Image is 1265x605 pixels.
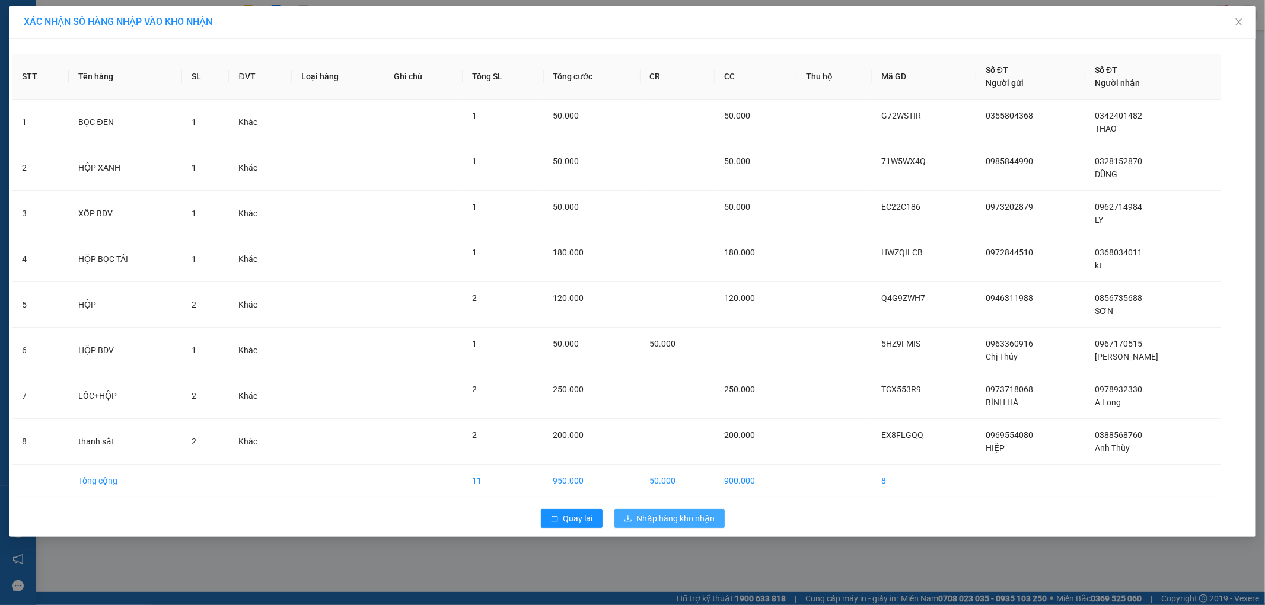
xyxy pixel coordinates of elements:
[1234,17,1244,27] span: close
[463,465,544,497] td: 11
[881,202,920,212] span: EC22C186
[1095,352,1158,361] span: [PERSON_NAME]
[192,391,196,401] span: 2
[229,373,291,419] td: Khác
[1095,339,1142,348] span: 0967170515
[553,202,579,212] span: 50.000
[986,293,1033,303] span: 0946311988
[544,54,641,100] th: Tổng cước
[1095,248,1142,257] span: 0368034011
[12,236,69,282] td: 4
[24,16,212,27] span: XÁC NHẬN SỐ HÀNG NHẬP VÀO KHO NHẬN
[69,419,182,465] td: thanh sắt
[553,339,579,348] span: 50.000
[472,339,477,348] span: 1
[1095,306,1113,316] span: SƠN
[872,465,976,497] td: 8
[12,328,69,373] td: 6
[1095,111,1142,120] span: 0342401482
[881,430,923,440] span: EX8FLGQQ
[229,191,291,236] td: Khác
[12,419,69,465] td: 8
[12,282,69,328] td: 5
[229,54,291,100] th: ĐVT
[12,373,69,419] td: 7
[472,156,477,166] span: 1
[550,514,559,524] span: rollback
[553,430,584,440] span: 200.000
[69,465,182,497] td: Tổng cộng
[881,385,921,394] span: TCX553R9
[182,54,229,100] th: SL
[472,111,477,120] span: 1
[641,54,715,100] th: CR
[69,282,182,328] td: HỘP
[12,191,69,236] td: 3
[69,100,182,145] td: BỌC ĐEN
[881,339,920,348] span: 5HZ9FMIS
[192,163,196,172] span: 1
[1095,443,1130,453] span: Anh Thùy
[192,254,196,264] span: 1
[1222,6,1256,39] button: Close
[229,100,291,145] td: Khác
[229,236,291,282] td: Khác
[472,248,477,257] span: 1
[715,465,796,497] td: 900.000
[881,111,921,120] span: G72WSTIR
[724,156,750,166] span: 50.000
[624,514,632,524] span: download
[724,202,750,212] span: 50.000
[69,236,182,282] td: HỘP BỌC TẢI
[1095,156,1142,166] span: 0328152870
[541,509,603,528] button: rollbackQuay lại
[229,419,291,465] td: Khác
[292,54,384,100] th: Loại hàng
[1095,430,1142,440] span: 0388568760
[1095,293,1142,303] span: 0856735688
[472,293,477,303] span: 2
[881,248,923,257] span: HWZQILCB
[472,385,477,394] span: 2
[986,78,1024,88] span: Người gửi
[553,293,584,303] span: 120.000
[12,100,69,145] td: 1
[637,512,715,525] span: Nhập hàng kho nhận
[724,248,755,257] span: 180.000
[1095,65,1117,75] span: Số ĐT
[715,54,796,100] th: CC
[1095,398,1121,407] span: A Long
[553,248,584,257] span: 180.000
[472,202,477,212] span: 1
[986,430,1033,440] span: 0969554080
[881,156,926,166] span: 71W5WX4Q
[641,465,715,497] td: 50.000
[69,54,182,100] th: Tên hàng
[192,209,196,218] span: 1
[986,65,1008,75] span: Số ĐT
[553,111,579,120] span: 50.000
[192,300,196,309] span: 2
[69,328,182,373] td: HỘP BDV
[796,54,872,100] th: Thu hộ
[1095,202,1142,212] span: 0962714984
[544,465,641,497] td: 950.000
[553,156,579,166] span: 50.000
[69,373,182,419] td: LỐC+HỘP
[1095,261,1102,270] span: kt
[986,248,1033,257] span: 0972844510
[384,54,463,100] th: Ghi chú
[553,385,584,394] span: 250.000
[192,345,196,355] span: 1
[724,430,755,440] span: 200.000
[1095,385,1142,394] span: 0978932330
[986,156,1033,166] span: 0985844990
[1095,78,1140,88] span: Người nhận
[69,191,182,236] td: XỐP BDV
[1095,169,1117,179] span: DŨNG
[986,111,1033,120] span: 0355804368
[12,145,69,191] td: 2
[986,339,1033,348] span: 0963360916
[872,54,976,100] th: Mã GD
[1095,215,1103,225] span: LY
